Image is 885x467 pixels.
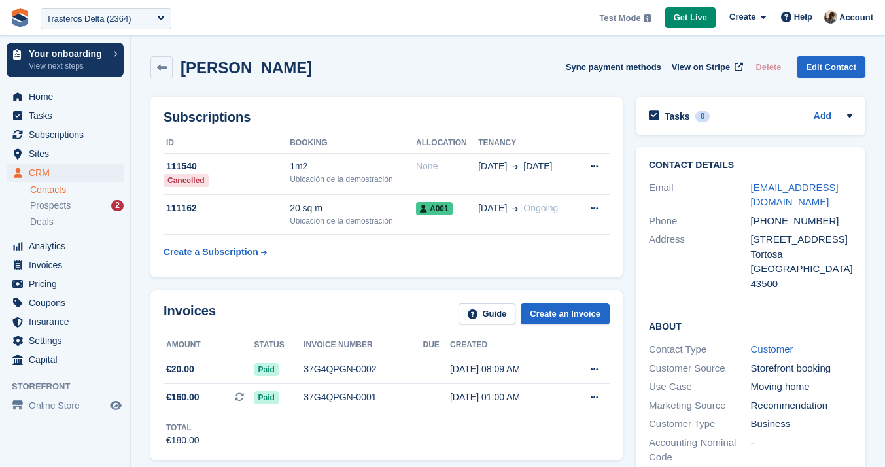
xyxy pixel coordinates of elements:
div: Ubicación de la demostración [290,173,416,185]
a: menu [7,237,124,255]
p: Your onboarding [29,49,107,58]
a: Preview store [108,398,124,413]
img: Patrick Blanc [824,10,837,24]
div: Ubicación de la demostración [290,215,416,227]
img: icon-info-grey-7440780725fd019a000dd9b08b2336e03edf1995a4989e88bcd33f0948082b44.svg [644,14,651,22]
a: Guide [459,303,516,325]
h2: Tasks [665,111,690,122]
div: Tortosa [751,247,853,262]
a: Add [814,109,831,124]
h2: About [649,319,852,332]
div: Customer Type [649,417,751,432]
a: Edit Contact [797,56,865,78]
span: Subscriptions [29,126,107,144]
a: View on Stripe [667,56,746,78]
a: menu [7,294,124,312]
th: Tenancy [478,133,576,154]
h2: Invoices [164,303,216,325]
span: Insurance [29,313,107,331]
span: Capital [29,351,107,369]
th: Created [450,335,564,356]
span: Deals [30,216,54,228]
span: Help [794,10,812,24]
a: [EMAIL_ADDRESS][DOMAIN_NAME] [751,182,839,208]
h2: [PERSON_NAME] [181,59,312,77]
div: Customer Source [649,361,751,376]
div: 111162 [164,201,290,215]
th: Booking [290,133,416,154]
div: [STREET_ADDRESS] [751,232,853,247]
div: 37G4QPGN-0002 [304,362,423,376]
div: 2 [111,200,124,211]
div: [DATE] 01:00 AM [450,390,564,404]
span: Settings [29,332,107,350]
a: menu [7,88,124,106]
a: menu [7,396,124,415]
span: €160.00 [166,390,200,404]
th: Status [254,335,304,356]
th: Amount [164,335,254,356]
a: menu [7,126,124,144]
span: Paid [254,391,279,404]
img: stora-icon-8386f47178a22dfd0bd8f6a31ec36ba5ce8667c1dd55bd0f319d3a0aa187defe.svg [10,8,30,27]
span: [DATE] [478,160,507,173]
div: Trasteros Delta (2364) [46,12,131,26]
a: menu [7,107,124,125]
div: 0 [695,111,710,122]
div: Email [649,181,751,210]
a: menu [7,275,124,293]
div: Business [751,417,853,432]
span: Tasks [29,107,107,125]
a: Create an Invoice [521,303,610,325]
div: None [416,160,478,173]
span: Paid [254,363,279,376]
a: Create a Subscription [164,240,267,264]
div: - [751,436,853,465]
div: Marketing Source [649,398,751,413]
a: Customer [751,343,793,355]
button: Delete [750,56,786,78]
span: [DATE] [478,201,507,215]
div: Address [649,232,751,291]
div: 20 sq m [290,201,416,215]
th: ID [164,133,290,154]
a: Deals [30,215,124,229]
div: Cancelled [164,174,209,187]
div: 111540 [164,160,290,173]
div: [DATE] 08:09 AM [450,362,564,376]
div: [GEOGRAPHIC_DATA] [751,262,853,277]
div: 37G4QPGN-0001 [304,390,423,404]
th: Due [423,335,450,356]
span: A001 [416,202,453,215]
span: Ongoing [523,203,558,213]
span: CRM [29,164,107,182]
span: Test Mode [599,12,640,25]
span: Sites [29,145,107,163]
div: Create a Subscription [164,245,258,259]
a: menu [7,332,124,350]
span: Create [729,10,755,24]
a: Prospects 2 [30,199,124,213]
div: 43500 [751,277,853,292]
span: Online Store [29,396,107,415]
h2: Subscriptions [164,110,610,125]
a: menu [7,145,124,163]
span: Prospects [30,199,71,212]
span: Analytics [29,237,107,255]
h2: Contact Details [649,160,852,171]
span: Pricing [29,275,107,293]
th: Invoice number [304,335,423,356]
span: Home [29,88,107,106]
span: Get Live [674,11,707,24]
span: Invoices [29,256,107,274]
a: menu [7,164,124,182]
div: Total [166,422,200,434]
div: Accounting Nominal Code [649,436,751,465]
div: €180.00 [166,434,200,447]
div: Use Case [649,379,751,394]
span: Coupons [29,294,107,312]
span: View on Stripe [672,61,730,74]
a: Contacts [30,184,124,196]
a: menu [7,313,124,331]
div: [PHONE_NUMBER] [751,214,853,229]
